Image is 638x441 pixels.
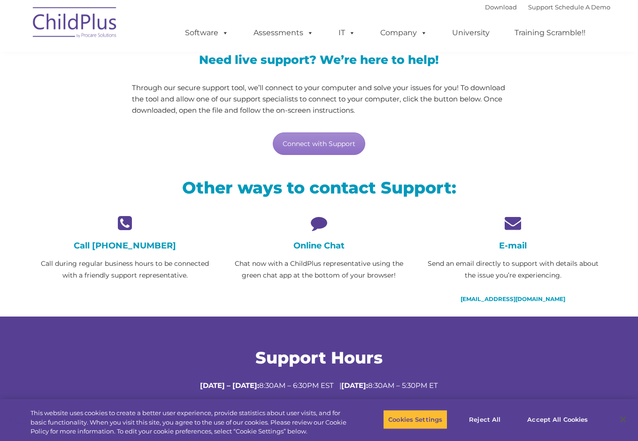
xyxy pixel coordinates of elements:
[485,3,610,11] font: |
[555,3,610,11] a: Schedule A Demo
[423,240,603,251] h4: E-mail
[522,410,593,429] button: Accept All Cookies
[273,132,365,155] a: Connect with Support
[485,3,517,11] a: Download
[528,3,553,11] a: Support
[383,410,447,429] button: Cookies Settings
[132,54,506,66] h3: Need live support? We’re here to help!
[255,348,383,368] span: Support Hours
[200,381,438,390] span: 8:30AM – 6:30PM EST | 8:30AM – 5:30PM ET
[423,258,603,281] p: Send an email directly to support with details about the issue you’re experiencing.
[229,258,409,281] p: Chat now with a ChildPlus representative using the green chat app at the bottom of your browser!
[244,23,323,42] a: Assessments
[329,23,365,42] a: IT
[31,409,351,436] div: This website uses cookies to create a better user experience, provide statistics about user visit...
[28,0,122,47] img: ChildPlus by Procare Solutions
[443,23,499,42] a: University
[341,381,368,390] strong: [DATE]:
[505,23,595,42] a: Training Scramble!!
[229,240,409,251] h4: Online Chat
[371,23,437,42] a: Company
[461,295,565,302] a: [EMAIL_ADDRESS][DOMAIN_NAME]
[35,240,215,251] h4: Call [PHONE_NUMBER]
[35,177,603,198] h2: Other ways to contact Support:
[132,82,506,116] p: Through our secure support tool, we’ll connect to your computer and solve your issues for you! To...
[176,23,238,42] a: Software
[35,258,215,281] p: Call during regular business hours to be connected with a friendly support representative.
[455,410,514,429] button: Reject All
[200,381,259,390] strong: [DATE] – [DATE]:
[613,409,633,430] button: Close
